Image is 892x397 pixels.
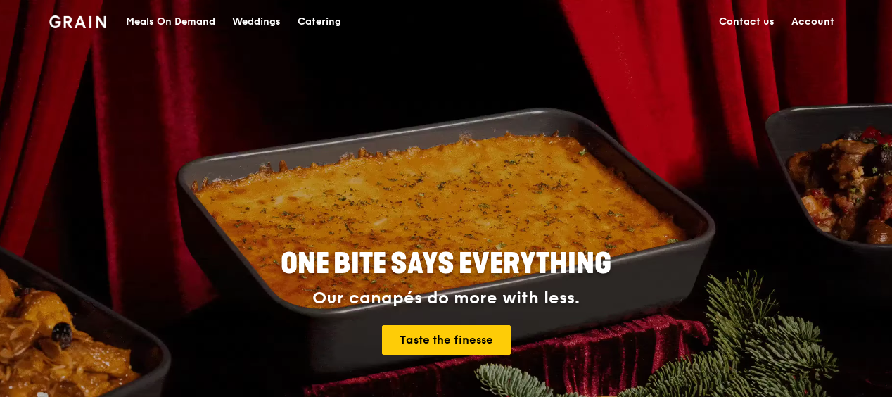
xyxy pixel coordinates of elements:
[289,1,350,43] a: Catering
[224,1,289,43] a: Weddings
[281,247,611,281] span: ONE BITE SAYS EVERYTHING
[711,1,783,43] a: Contact us
[382,325,511,355] a: Taste the finesse
[193,289,699,308] div: Our canapés do more with less.
[232,1,281,43] div: Weddings
[126,1,215,43] div: Meals On Demand
[49,15,106,28] img: Grain
[298,1,341,43] div: Catering
[783,1,843,43] a: Account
